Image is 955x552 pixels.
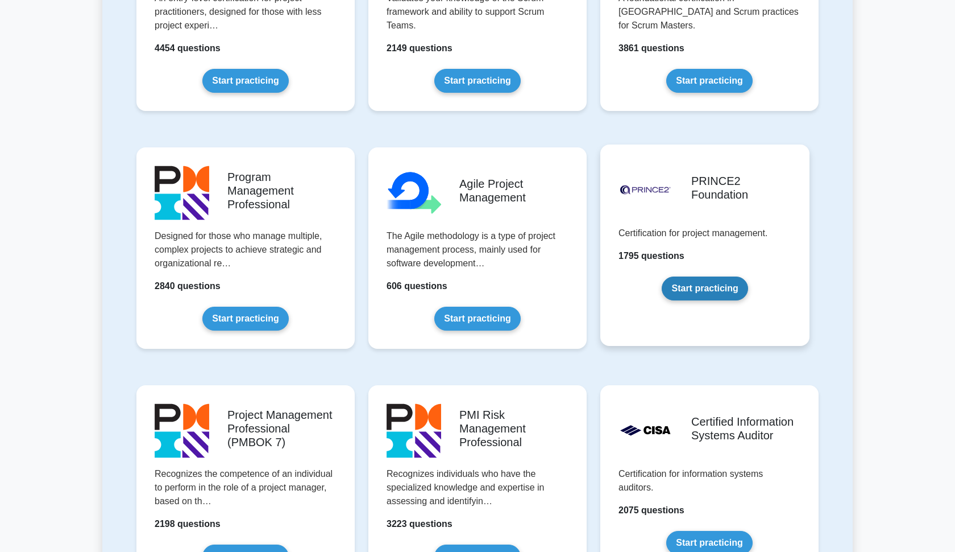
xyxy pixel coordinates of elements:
a: Start practicing [434,307,520,331]
a: Start practicing [666,69,752,93]
a: Start practicing [662,277,748,300]
a: Start practicing [202,69,288,93]
a: Start practicing [434,69,520,93]
a: Start practicing [202,307,288,331]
